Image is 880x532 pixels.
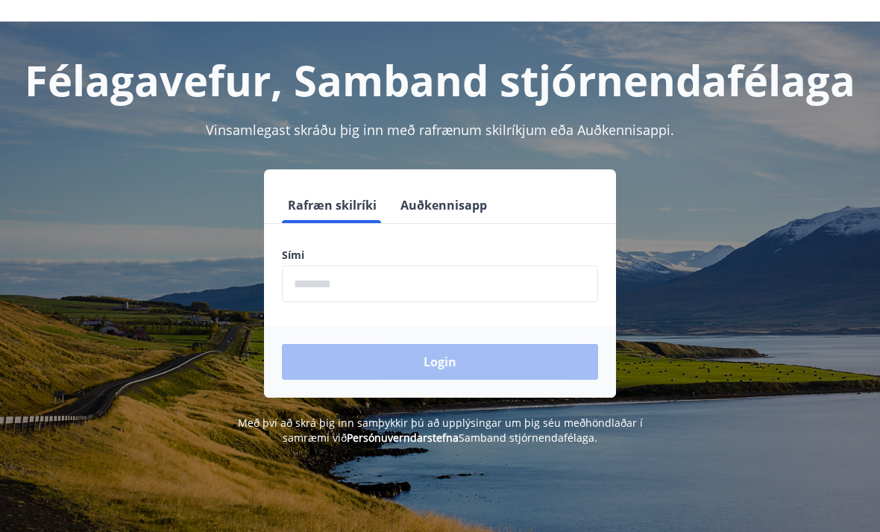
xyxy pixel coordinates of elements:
[395,188,493,224] button: Auðkennisapp
[282,248,598,263] label: Sími
[347,431,459,445] a: Persónuverndarstefna
[282,188,383,224] button: Rafræn skilríki
[238,416,643,445] span: Með því að skrá þig inn samþykkir þú að upplýsingar um þig séu meðhöndlaðar í samræmi við Samband...
[206,122,674,140] span: Vinsamlegast skráðu þig inn með rafrænum skilríkjum eða Auðkennisappi.
[18,52,862,109] h1: Félagavefur, Samband stjórnendafélaga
